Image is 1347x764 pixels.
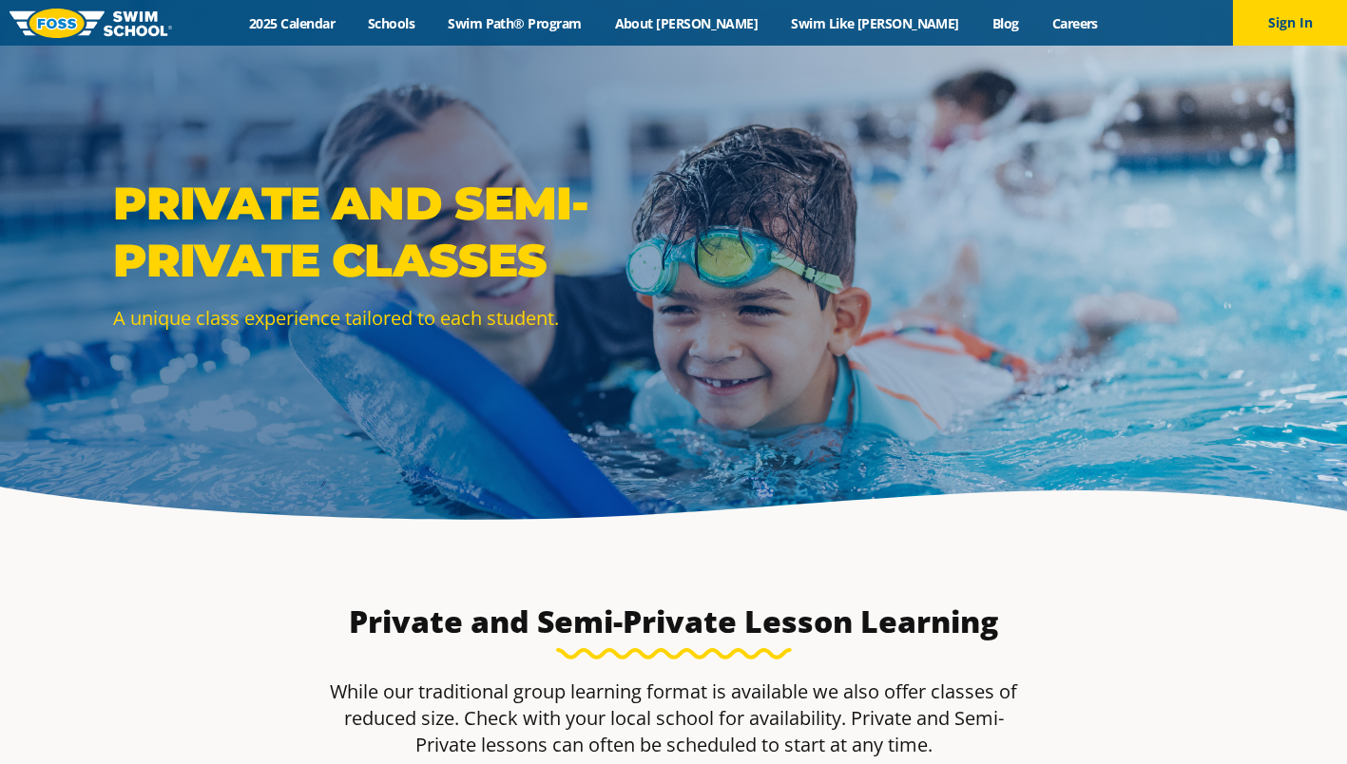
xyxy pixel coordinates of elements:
h3: Private and Semi-Private Lesson Learning [225,602,1123,640]
img: FOSS Swim School Logo [10,9,172,38]
a: Swim Like [PERSON_NAME] [775,14,976,32]
p: A unique class experience tailored to each student. [113,304,664,332]
a: Blog [975,14,1035,32]
a: Schools [352,14,432,32]
p: Private and Semi-Private Classes [113,175,664,289]
a: 2025 Calendar [233,14,352,32]
a: About [PERSON_NAME] [598,14,775,32]
a: Swim Path® Program [432,14,598,32]
p: While our traditional group learning format is available we also offer classes of reduced size. C... [321,678,1027,758]
a: Careers [1035,14,1114,32]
